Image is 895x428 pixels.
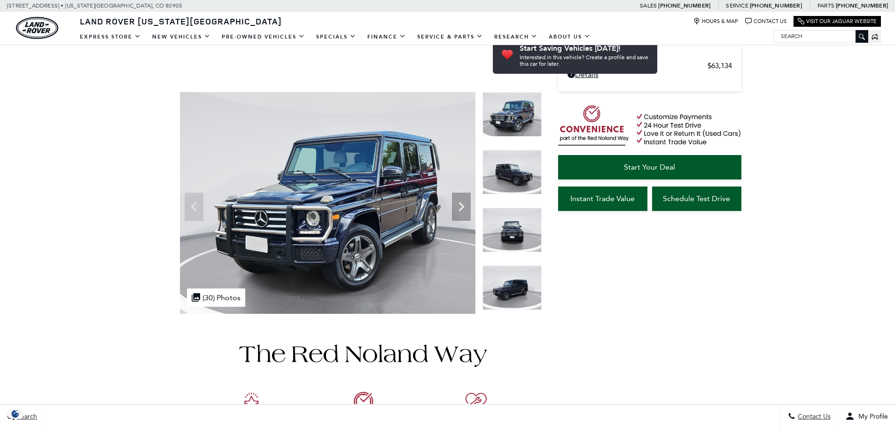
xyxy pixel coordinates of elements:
[187,288,245,307] div: (30) Photos
[483,265,542,310] img: Used 2018 designo Mystic Blue Metallic Mercedes-Benz G 550 image 4
[311,29,362,45] a: Specials
[817,2,834,9] span: Parts
[558,187,647,211] a: Instant Trade Value
[412,29,489,45] a: Service & Parts
[652,187,741,211] a: Schedule Test Drive
[726,2,748,9] span: Service
[362,29,412,45] a: Finance
[5,409,26,419] section: Click to Open Cookie Consent Modal
[543,29,596,45] a: About Us
[708,62,732,70] span: $63,134
[838,405,895,428] button: Open user profile menu
[16,17,58,39] a: land-rover
[74,16,288,27] a: Land Rover [US_STATE][GEOGRAPHIC_DATA]
[483,208,542,252] img: Used 2018 designo Mystic Blue Metallic Mercedes-Benz G 550 image 3
[693,18,738,25] a: Hours & Map
[568,62,708,70] span: Retailer Selling Price
[74,29,596,45] nav: Main Navigation
[7,2,182,9] a: [STREET_ADDRESS] • [US_STATE][GEOGRAPHIC_DATA], CO 80905
[568,70,732,79] a: Details
[663,194,730,203] span: Schedule Test Drive
[5,409,26,419] img: Opt-Out Icon
[745,18,786,25] a: Contact Us
[489,29,543,45] a: Research
[798,18,877,25] a: Visit Our Jaguar Website
[216,29,311,45] a: Pre-Owned Vehicles
[558,155,741,179] a: Start Your Deal
[658,2,710,9] a: [PHONE_NUMBER]
[483,150,542,195] img: Used 2018 designo Mystic Blue Metallic Mercedes-Benz G 550 image 2
[570,194,635,203] span: Instant Trade Value
[452,193,471,221] div: Next
[640,2,657,9] span: Sales
[750,2,802,9] a: [PHONE_NUMBER]
[855,412,888,420] span: My Profile
[180,92,475,314] img: Used 2018 designo Mystic Blue Metallic Mercedes-Benz G 550 image 1
[147,29,216,45] a: New Vehicles
[16,17,58,39] img: Land Rover
[483,92,542,137] img: Used 2018 designo Mystic Blue Metallic Mercedes-Benz G 550 image 1
[836,2,888,9] a: [PHONE_NUMBER]
[624,163,675,171] span: Start Your Deal
[568,62,732,70] a: Retailer Selling Price $63,134
[795,412,831,420] span: Contact Us
[74,29,147,45] a: EXPRESS STORE
[774,31,868,42] input: Search
[80,16,282,27] span: Land Rover [US_STATE][GEOGRAPHIC_DATA]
